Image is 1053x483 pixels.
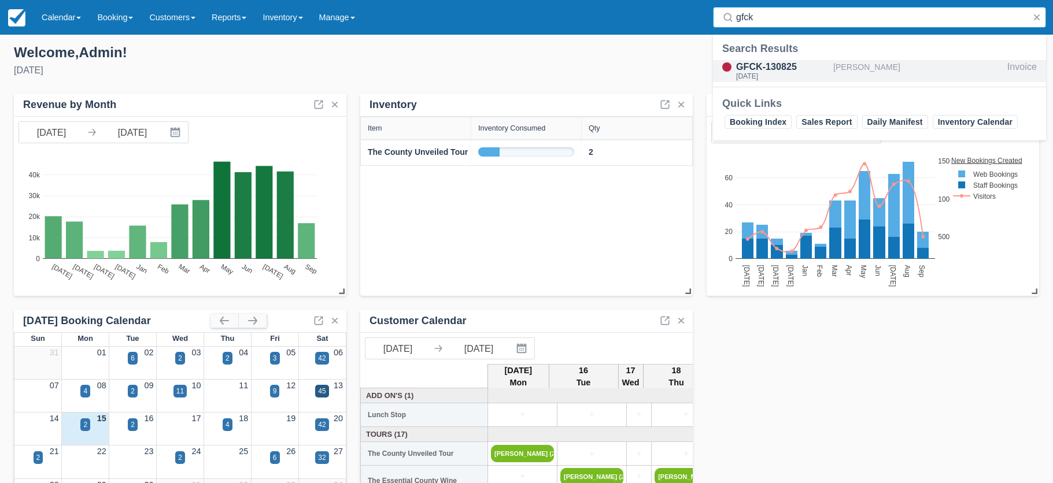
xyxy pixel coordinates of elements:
span: Fri [270,334,280,343]
a: + [655,408,718,421]
div: 2 [226,353,230,363]
a: Booking Index [725,115,792,129]
div: 2 [178,452,182,463]
a: + [630,470,648,483]
div: 4 [226,419,230,430]
th: 18 Thu [643,364,710,389]
div: [PERSON_NAME] [833,60,1003,82]
a: 03 [191,348,201,357]
a: Inventory Calendar [933,115,1018,129]
a: Sales Report [796,115,857,129]
a: 20 [334,414,343,423]
input: Start Date [712,122,777,143]
div: Item [368,124,382,132]
a: 10 [191,381,201,390]
a: 08 [97,381,106,390]
div: 11 [176,386,184,396]
a: 09 [145,381,154,390]
div: 32 [318,452,326,463]
a: 25 [239,447,248,456]
div: Search Results [722,42,1037,55]
th: 17 Wed [618,364,643,389]
a: 02 [145,348,154,357]
div: [DATE] [14,64,518,77]
div: Inventory [370,98,417,112]
a: 16 [145,414,154,423]
a: 24 [191,447,201,456]
div: 9 [273,386,277,396]
a: GFCK-130825[DATE][PERSON_NAME]Invoice [713,60,1046,82]
input: End Date [100,122,165,143]
a: The County Unveiled Tour [368,146,468,158]
div: 3 [273,353,277,363]
div: 2 [178,353,182,363]
div: [DATE] Booking Calendar [23,314,210,328]
span: Tue [126,334,139,343]
a: 15 [97,414,106,423]
div: 2 [131,386,135,396]
div: Qty [589,124,600,132]
a: Daily Manifest [862,115,928,129]
a: + [560,408,623,421]
img: checkfront-main-nav-mini-logo.png [8,9,25,27]
span: Thu [221,334,235,343]
input: Search ( / ) [736,7,1028,28]
div: 2 [36,452,40,463]
a: + [655,448,718,460]
a: + [491,470,554,483]
div: 6 [273,452,277,463]
th: 16 Tue [549,364,618,389]
div: Welcome , Admin ! [14,44,518,61]
a: 17 [191,414,201,423]
a: 31 [50,348,59,357]
a: 07 [50,381,59,390]
div: 2 [83,419,87,430]
div: GFCK-130825 [736,60,829,74]
a: 01 [97,348,106,357]
span: Sun [31,334,45,343]
th: The County Unveiled Tour [361,442,488,466]
div: Invoice [1007,60,1037,82]
a: + [560,448,623,460]
a: 27 [334,447,343,456]
div: Quick Links [722,96,1037,110]
a: [PERSON_NAME] (2) [491,445,554,462]
th: Lunch Stop [361,403,488,427]
strong: 2 [589,147,593,157]
div: 42 [318,353,326,363]
div: [DATE] [736,73,829,80]
a: 12 [286,381,295,390]
div: 6 [131,353,135,363]
span: Sat [316,334,328,343]
a: + [630,448,648,460]
a: 22 [97,447,106,456]
button: Interact with the calendar and add the check-in date for your trip. [511,338,534,359]
div: Revenue by Month [23,98,116,112]
span: Mon [77,334,93,343]
a: Tours (17) [364,429,485,440]
div: Customer Calendar [370,314,467,328]
a: 23 [145,447,154,456]
div: 45 [318,386,326,396]
span: Wed [172,334,188,343]
a: 04 [239,348,248,357]
input: End Date [446,338,511,359]
a: 13 [334,381,343,390]
div: 42 [318,419,326,430]
button: Interact with the calendar and add the check-in date for your trip. [165,122,188,143]
strong: The County Unveiled Tour [368,147,468,157]
div: 2 [131,419,135,430]
a: 11 [239,381,248,390]
a: + [491,408,554,421]
a: Add On's (1) [364,390,485,401]
input: Start Date [365,338,430,359]
div: 4 [83,386,87,396]
a: 19 [286,414,295,423]
input: Start Date [19,122,84,143]
a: 2 [589,146,593,158]
a: 26 [286,447,295,456]
a: 21 [50,447,59,456]
a: 05 [286,348,295,357]
a: + [630,408,648,421]
a: 06 [334,348,343,357]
